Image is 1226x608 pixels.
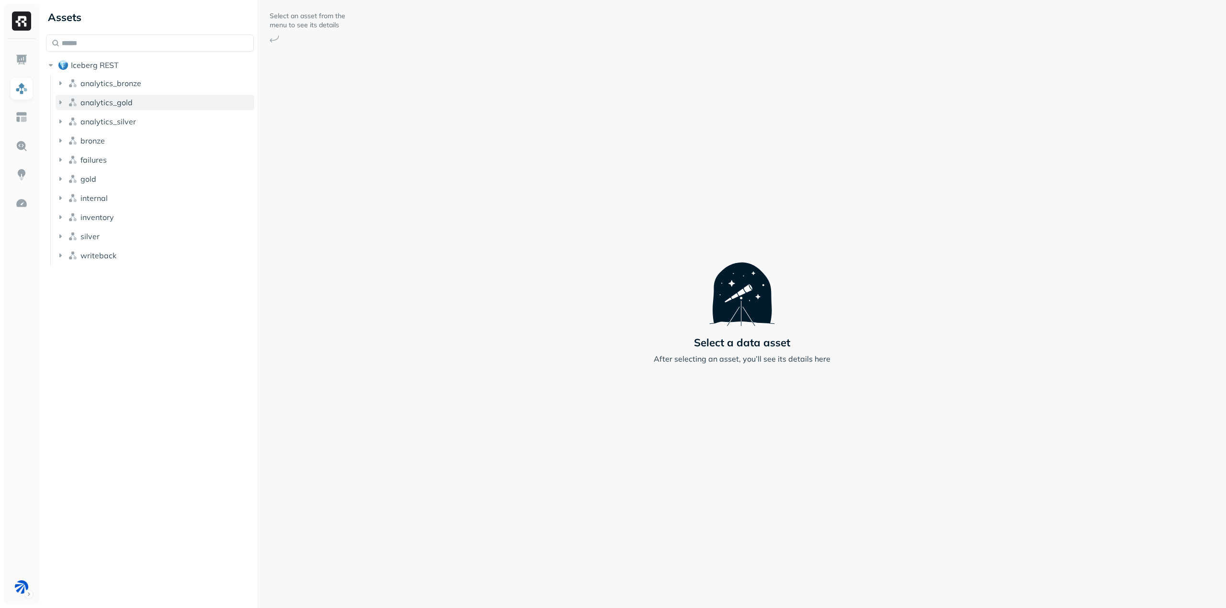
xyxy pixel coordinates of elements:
img: namespace [68,136,78,145]
button: Iceberg REST [46,57,254,73]
span: analytics_bronze [80,78,141,88]
img: BAM Staging [15,580,28,594]
img: Assets [15,82,28,95]
button: writeback [56,248,254,263]
p: Select a data asset [694,336,790,349]
span: failures [80,155,107,165]
button: analytics_gold [56,95,254,110]
span: inventory [80,212,114,222]
span: gold [80,174,96,184]
img: namespace [68,98,78,107]
button: silver [56,229,254,244]
img: Telescope [709,243,775,326]
img: namespace [68,193,78,203]
img: namespace [68,78,78,88]
img: Insights [15,168,28,181]
button: internal [56,190,254,206]
img: Dashboard [15,54,28,66]
span: analytics_gold [80,98,133,107]
p: After selecting an asset, you’ll see its details here [654,353,830,365]
img: namespace [68,155,78,165]
img: Ryft [12,11,31,31]
p: Select an asset from the menu to see its details [270,11,346,30]
img: Arrow [270,35,279,43]
img: Asset Explorer [15,111,28,123]
img: namespace [68,174,78,184]
button: failures [56,152,254,167]
span: bronze [80,136,105,145]
img: namespace [68,117,78,126]
button: analytics_silver [56,114,254,129]
img: namespace [68,212,78,222]
img: namespace [68,251,78,260]
button: inventory [56,210,254,225]
button: gold [56,171,254,187]
button: analytics_bronze [56,76,254,91]
span: writeback [80,251,116,260]
img: root [58,60,68,70]
span: analytics_silver [80,117,136,126]
span: internal [80,193,108,203]
img: Optimization [15,197,28,210]
span: Iceberg REST [71,60,119,70]
button: bronze [56,133,254,148]
span: silver [80,232,100,241]
img: namespace [68,232,78,241]
img: Query Explorer [15,140,28,152]
div: Assets [46,10,254,25]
